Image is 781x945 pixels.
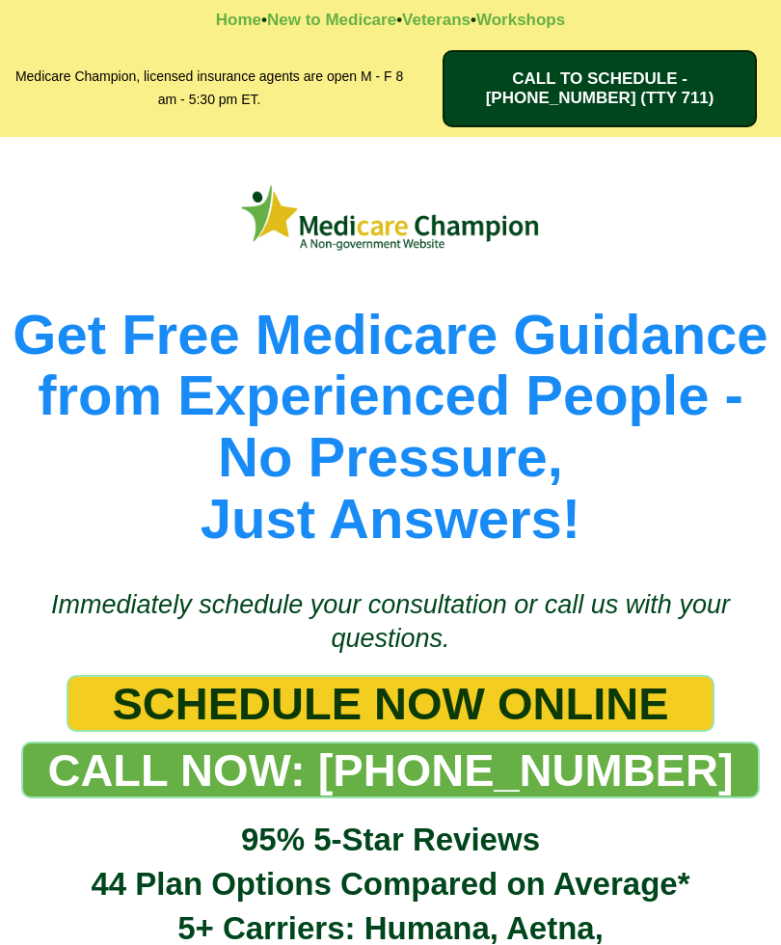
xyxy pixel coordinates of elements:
[51,590,730,653] span: Immediately schedule your consultation or call us with your questions.
[47,743,733,796] span: CALL NOW: [PHONE_NUMBER]
[454,69,745,108] span: CALL TO SCHEDULE - [PHONE_NUMBER] (TTY 711)
[443,50,757,127] a: CALL TO SCHEDULE - 1-888-344-8881 (TTY 711)
[91,866,689,902] span: 44 Plan Options Compared on Average*
[476,11,565,29] a: Workshops
[21,742,759,798] a: CALL NOW: 1-888-344-8881
[5,66,414,112] h2: Medicare Champion, licensed insurance agents are open M - F 8 am - 5:30 pm ET.
[267,11,396,29] a: New to Medicare
[67,675,714,732] a: SCHEDULE NOW ONLINE
[402,11,471,29] a: Veterans
[471,11,476,29] strong: •
[112,677,668,730] span: SCHEDULE NOW ONLINE
[13,303,768,489] span: Get Free Medicare Guidance from Experienced People - No Pressure,
[216,11,261,29] a: Home
[201,487,580,550] span: Just Answers!
[261,11,267,29] strong: •
[396,11,402,29] strong: •
[241,822,540,857] span: 95% 5-Star Reviews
